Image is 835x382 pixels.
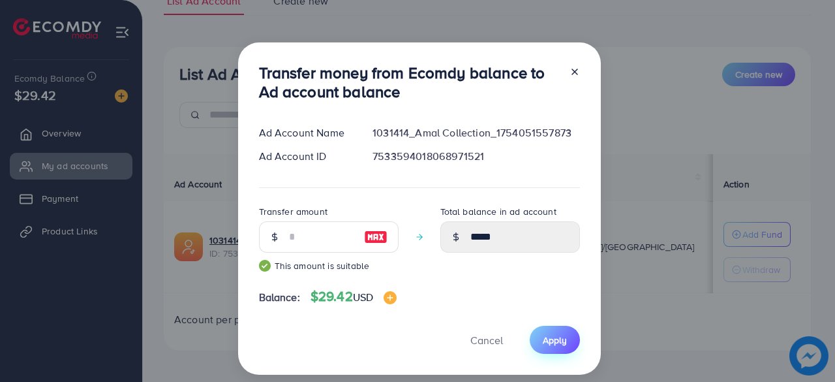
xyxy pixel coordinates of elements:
img: guide [259,260,271,272]
small: This amount is suitable [259,259,399,272]
div: 1031414_Amal Collection_1754051557873 [362,125,590,140]
h3: Transfer money from Ecomdy balance to Ad account balance [259,63,559,101]
span: Apply [543,334,567,347]
h4: $29.42 [311,289,397,305]
label: Transfer amount [259,205,327,218]
label: Total balance in ad account [440,205,556,218]
div: 7533594018068971521 [362,149,590,164]
button: Cancel [454,326,519,354]
button: Apply [530,326,580,354]
img: image [364,229,387,245]
span: Balance: [259,290,300,305]
span: Cancel [470,333,503,347]
div: Ad Account ID [249,149,363,164]
img: image [384,291,397,304]
div: Ad Account Name [249,125,363,140]
span: USD [353,290,373,304]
